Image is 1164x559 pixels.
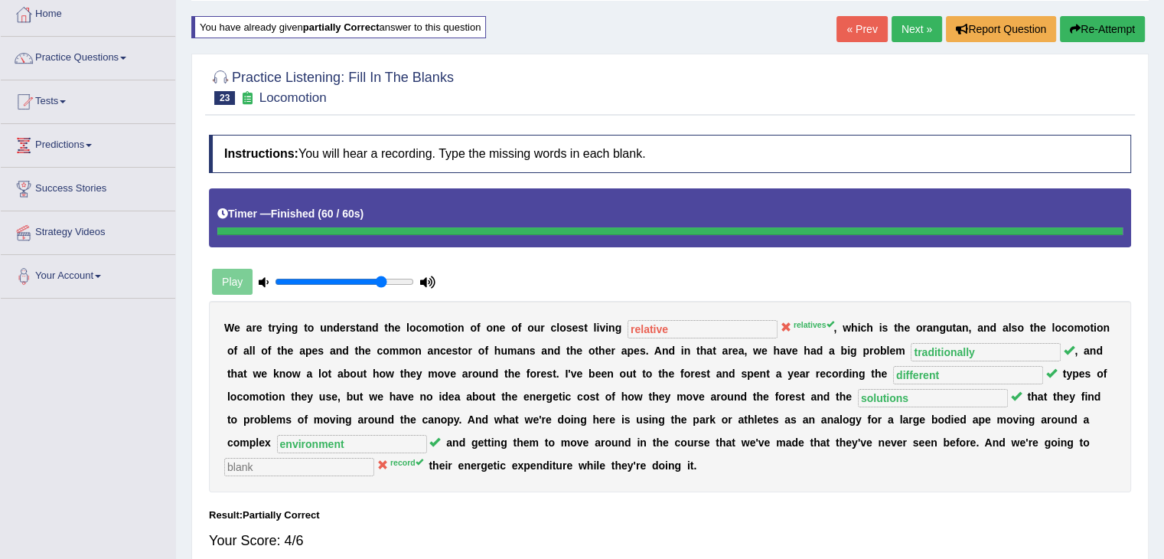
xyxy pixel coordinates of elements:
b: r [540,322,544,334]
b: h [773,345,780,357]
b: s [578,322,584,334]
a: Practice Questions [1,37,175,75]
b: n [608,322,615,334]
b: e [695,368,701,380]
b: o [308,322,315,334]
b: n [458,322,465,334]
b: b [344,368,351,380]
b: l [406,322,409,334]
b: o [438,322,445,334]
b: o [451,322,458,334]
b: d [554,345,561,357]
b: g [850,345,857,357]
b: n [662,345,669,357]
b: o [530,368,536,380]
b: l [253,345,256,357]
b: t [1030,322,1034,334]
b: c [860,322,866,334]
span: 23 [214,91,235,105]
b: l [886,345,889,357]
b: r [346,322,350,334]
b: o [684,368,691,380]
b: a [810,345,817,357]
b: Instructions: [224,147,298,160]
b: a [462,368,468,380]
button: Re-Attempt [1060,16,1145,42]
b: e [634,345,640,357]
b: e [1040,322,1046,334]
b: a [360,322,366,334]
b: f [484,345,488,357]
b: n [523,345,530,357]
b: n [933,322,940,334]
b: u [320,322,327,334]
h5: Timer — [217,208,364,220]
b: a [780,345,786,357]
b: r [690,368,694,380]
b: t [766,368,770,380]
b: e [540,368,546,380]
b: r [272,322,276,334]
b: h [403,368,410,380]
b: f [527,368,530,380]
b: p [627,345,634,357]
b: . [646,345,649,357]
b: e [261,368,267,380]
b: n [327,322,334,334]
b: t [243,368,247,380]
b: a [706,345,712,357]
b: v [599,322,605,334]
b: d [729,368,735,380]
b: n [285,322,292,334]
b: t [696,345,700,357]
b: e [234,322,240,334]
b: a [977,322,983,334]
b: h [358,345,365,357]
b: o [646,368,653,380]
b: u [946,322,953,334]
b: o [461,345,468,357]
b: d [817,345,823,357]
b: s [530,345,536,357]
b: t [566,345,570,357]
b: o [511,322,518,334]
b: , [744,345,747,357]
b: o [409,345,416,357]
b: partially correct [303,21,380,33]
b: e [446,345,452,357]
a: Success Stories [1,168,175,206]
b: ' [568,368,570,380]
a: Strategy Videos [1,211,175,250]
b: n [493,322,500,334]
b: m [1074,322,1083,334]
b: w [253,368,261,380]
b: t [712,345,716,357]
b: a [1084,345,1090,357]
b: n [279,368,286,380]
b: f [268,345,272,357]
a: Next » [892,16,942,42]
b: o [409,322,416,334]
b: s [700,368,706,380]
b: n [1103,322,1110,334]
b: o [438,368,445,380]
b: e [732,345,739,357]
b: a [306,368,312,380]
b: t [584,322,588,334]
b: o [472,368,479,380]
b: s [882,322,888,334]
b: d [668,345,675,357]
h4: You will hear a recording. Type the missing words in each blank. [209,135,1131,173]
b: e [576,345,582,357]
b: o [261,345,268,357]
b: e [754,368,760,380]
b: . [556,368,559,380]
a: Predictions [1,124,175,162]
b: , [833,322,836,334]
b: h [494,345,501,357]
b: l [594,322,597,334]
b: h [598,345,605,357]
a: Your Account [1,255,175,293]
b: h [1033,322,1040,334]
b: l [318,368,321,380]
